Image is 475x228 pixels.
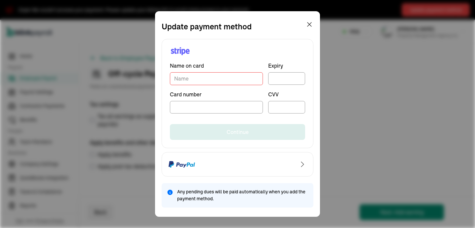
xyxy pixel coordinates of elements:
iframe: Secure CVC input frame [272,105,301,110]
p: CVV [268,90,305,98]
div: Select PayPal as payment method [162,152,313,177]
button: Continue [170,124,305,140]
h1: Update payment method [162,20,252,32]
p: Card number [170,90,263,98]
input: TextInput [170,72,263,85]
p: Name on card [170,62,263,70]
iframe: Secure expiration date input frame [272,76,301,81]
p: Expiry [268,62,305,70]
p: Any pending dues will be paid automatically when you add the payment method. [177,188,308,202]
iframe: Secure card number input frame [174,105,259,110]
svg: Stripe Logo [170,47,191,55]
svg: PayPal Logo [169,159,195,170]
